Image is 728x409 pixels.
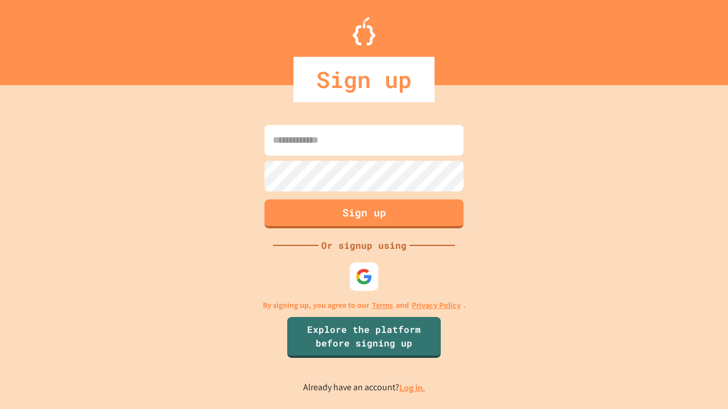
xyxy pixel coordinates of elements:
[355,268,373,285] img: google-icon.svg
[399,382,425,394] a: Log in.
[372,299,393,311] a: Terms
[680,364,717,398] iframe: chat widget
[634,314,717,362] iframe: chat widget
[318,239,409,252] div: Or signup using
[287,317,441,358] a: Explore the platform before signing up
[353,17,375,45] img: Logo.svg
[263,299,466,311] p: By signing up, you agree to our and .
[293,57,435,102] div: Sign up
[412,299,461,311] a: Privacy Policy
[264,199,464,228] button: Sign up
[303,381,425,395] p: Already have an account?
